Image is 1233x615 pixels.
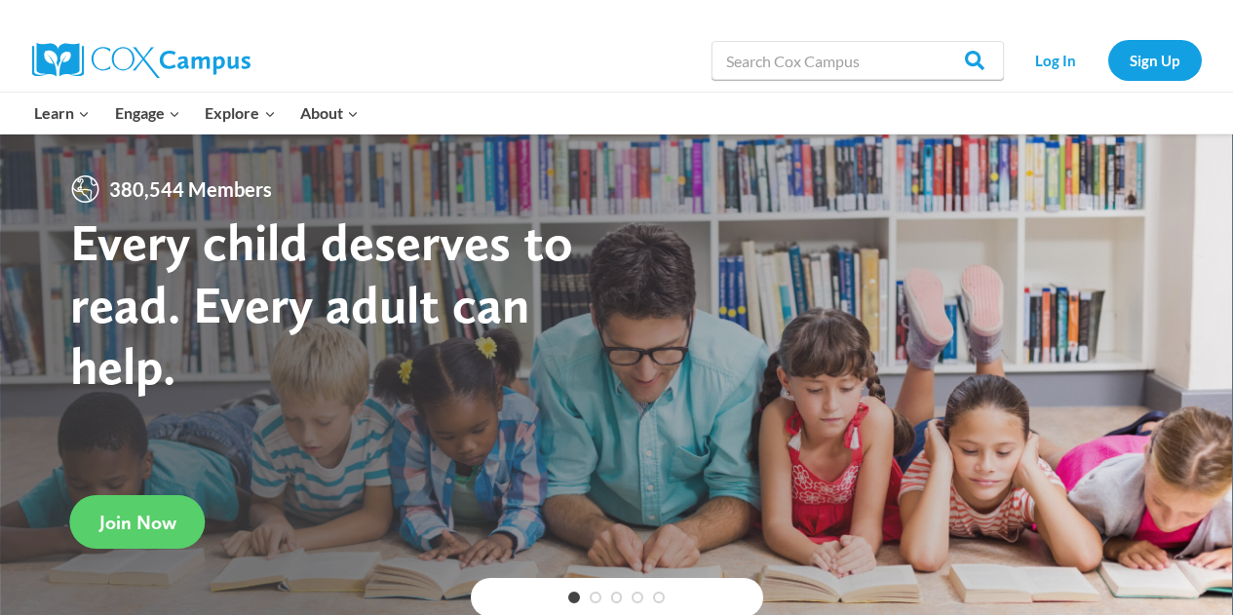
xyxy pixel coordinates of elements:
span: About [300,100,359,126]
a: Sign Up [1108,40,1202,80]
span: Explore [205,100,275,126]
a: 1 [568,592,580,603]
input: Search Cox Campus [712,41,1004,80]
a: Join Now [70,495,206,549]
strong: Every child deserves to read. Every adult can help. [70,211,573,397]
a: 5 [653,592,665,603]
nav: Secondary Navigation [1014,40,1202,80]
a: 2 [590,592,601,603]
span: Join Now [99,511,176,534]
span: Learn [34,100,90,126]
a: Log In [1014,40,1098,80]
a: 3 [611,592,623,603]
img: Cox Campus [32,43,250,78]
span: 380,544 Members [101,173,280,205]
a: 4 [632,592,643,603]
span: Engage [115,100,180,126]
nav: Primary Navigation [22,93,371,134]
